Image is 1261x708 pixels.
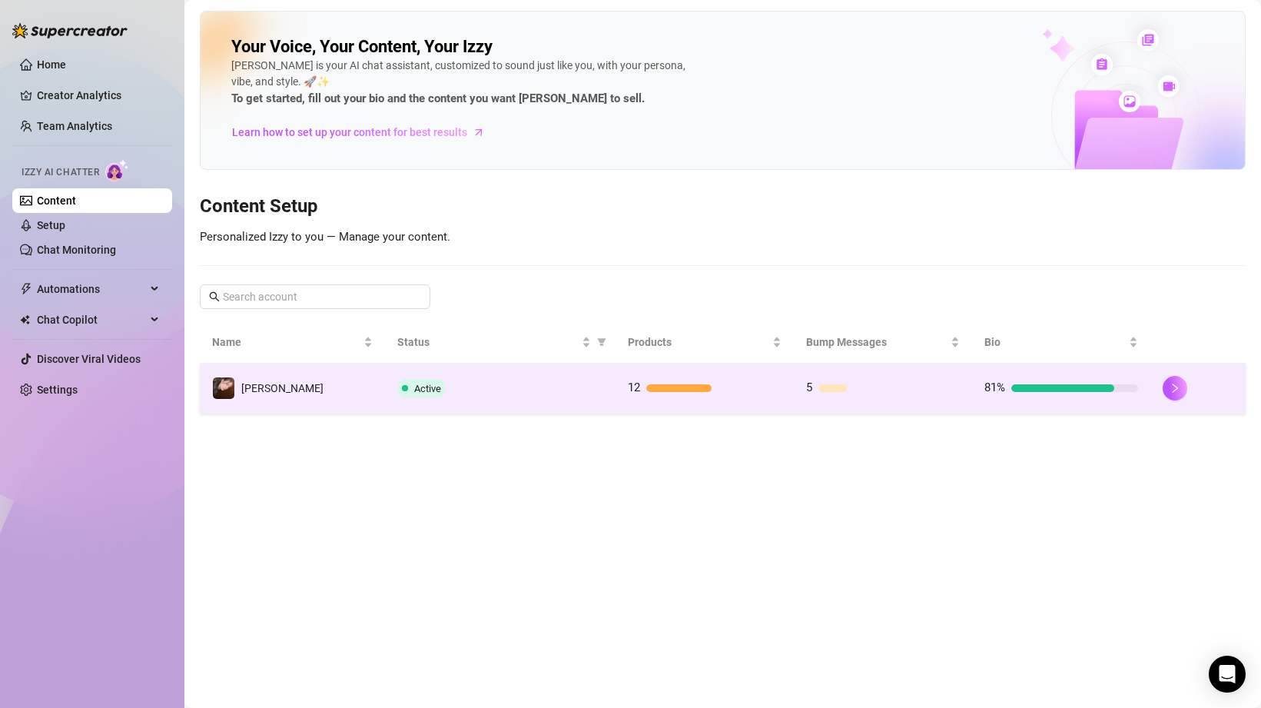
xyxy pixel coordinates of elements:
img: Sophie [213,377,234,399]
a: Chat Monitoring [37,244,116,256]
span: Status [397,334,579,351]
strong: To get started, fill out your bio and the content you want [PERSON_NAME] to sell. [231,91,645,105]
img: AI Chatter [105,159,129,181]
span: 81% [984,381,1005,394]
span: filter [594,331,609,354]
span: search [209,291,220,302]
span: filter [597,337,606,347]
span: Name [212,334,360,351]
th: Bio [972,321,1150,364]
h3: Content Setup [200,194,1246,219]
th: Bump Messages [794,321,972,364]
span: Automations [37,277,146,301]
img: Chat Copilot [20,314,30,325]
a: Discover Viral Videos [37,353,141,365]
span: Chat Copilot [37,307,146,332]
span: thunderbolt [20,283,32,295]
a: Setup [37,219,65,231]
a: Creator Analytics [37,83,160,108]
a: Content [37,194,76,207]
div: Open Intercom Messenger [1209,656,1246,693]
span: [PERSON_NAME] [241,382,324,394]
span: Products [628,334,769,351]
span: arrow-right [471,125,486,140]
a: Learn how to set up your content for best results [231,120,496,145]
span: 12 [628,381,640,394]
span: right [1170,383,1180,394]
div: [PERSON_NAME] is your AI chat assistant, customized to sound just like you, with your persona, vi... [231,58,692,108]
img: logo-BBDzfeDw.svg [12,23,128,38]
th: Name [200,321,385,364]
img: ai-chatter-content-library-cLFOSyPT.png [1007,12,1245,169]
h2: Your Voice, Your Content, Your Izzy [231,36,493,58]
span: Izzy AI Chatter [22,165,99,180]
span: Active [414,383,441,394]
span: Learn how to set up your content for best results [232,124,467,141]
a: Team Analytics [37,120,112,132]
input: Search account [223,288,409,305]
th: Status [385,321,616,364]
span: Personalized Izzy to you — Manage your content. [200,230,450,244]
button: right [1163,376,1187,401]
span: Bump Messages [806,334,947,351]
span: 5 [806,381,812,394]
a: Settings [37,384,78,396]
th: Products [616,321,794,364]
span: Bio [984,334,1126,351]
a: Home [37,58,66,71]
